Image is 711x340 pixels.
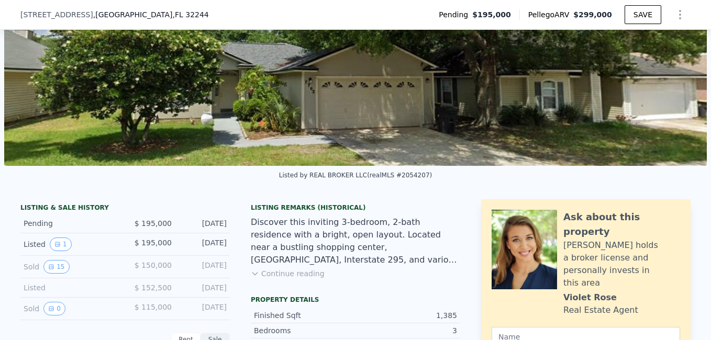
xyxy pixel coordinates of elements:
button: Continue reading [251,268,325,279]
span: Pending [439,9,472,20]
span: $299,000 [573,10,612,19]
div: Listed [24,282,117,293]
span: $ 115,000 [135,303,172,311]
div: Ask about this property [563,210,680,239]
button: View historical data [43,302,65,315]
div: Pending [24,218,117,229]
span: , FL 32244 [172,10,208,19]
div: Real Estate Agent [563,304,638,316]
div: [DATE] [180,282,227,293]
div: Listing Remarks (Historical) [251,203,460,212]
div: Bedrooms [254,325,355,336]
button: View historical data [50,237,72,251]
span: $ 152,500 [135,284,172,292]
div: 3 [355,325,457,336]
div: [DATE] [180,237,227,251]
span: $ 195,000 [135,239,172,247]
span: $ 150,000 [135,261,172,269]
div: [DATE] [180,218,227,229]
div: Sold [24,302,117,315]
div: Finished Sqft [254,310,355,321]
span: Pellego ARV [528,9,574,20]
div: Property details [251,296,460,304]
span: $ 195,000 [135,219,172,228]
div: LISTING & SALE HISTORY [20,203,230,214]
span: [STREET_ADDRESS] [20,9,93,20]
div: Sold [24,260,117,274]
div: Listed by REAL BROKER LLC (realMLS #2054207) [279,172,432,179]
div: Listed [24,237,117,251]
button: Show Options [670,4,691,25]
div: [DATE] [180,260,227,274]
div: Violet Rose [563,291,617,304]
div: 1,385 [355,310,457,321]
button: View historical data [43,260,69,274]
span: $195,000 [472,9,511,20]
div: [DATE] [180,302,227,315]
button: SAVE [625,5,661,24]
span: , [GEOGRAPHIC_DATA] [93,9,209,20]
div: Discover this inviting 3-bedroom, 2-bath residence with a bright, open layout. Located near a bus... [251,216,460,266]
div: [PERSON_NAME] holds a broker license and personally invests in this area [563,239,680,289]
